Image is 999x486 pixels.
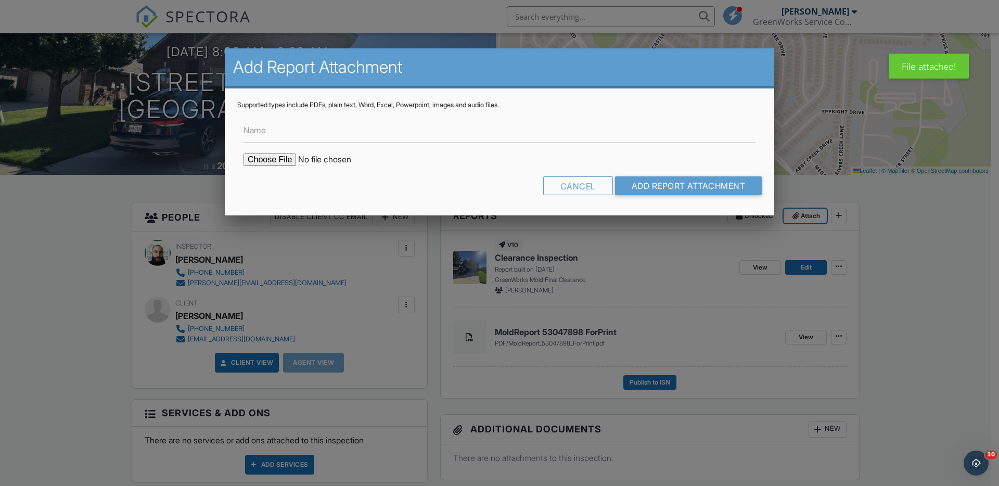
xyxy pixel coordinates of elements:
[244,124,266,136] label: Name
[233,57,766,78] h2: Add Report Attachment
[615,176,762,195] input: Add Report Attachment
[964,451,989,476] iframe: Intercom live chat
[543,176,613,195] div: Cancel
[237,101,762,109] div: Supported types include PDFs, plain text, Word, Excel, Powerpoint, images and audio files.
[889,54,969,79] div: File attached!
[985,451,997,459] span: 10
